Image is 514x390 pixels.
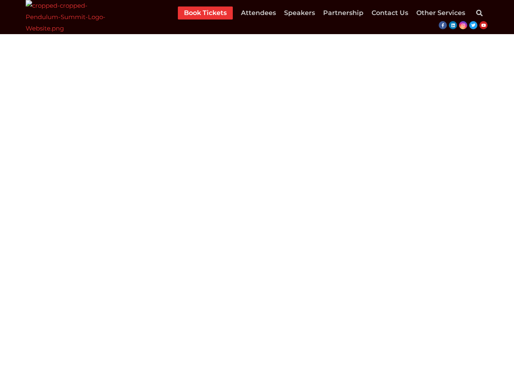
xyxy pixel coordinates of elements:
[372,6,408,19] a: Contact Us
[178,6,465,19] nav: Menu
[416,6,465,19] a: Other Services
[284,6,315,19] a: Speakers
[184,6,227,19] a: Book Tickets
[323,6,363,19] a: Partnership
[471,5,488,21] div: Search
[241,6,276,19] a: Attendees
